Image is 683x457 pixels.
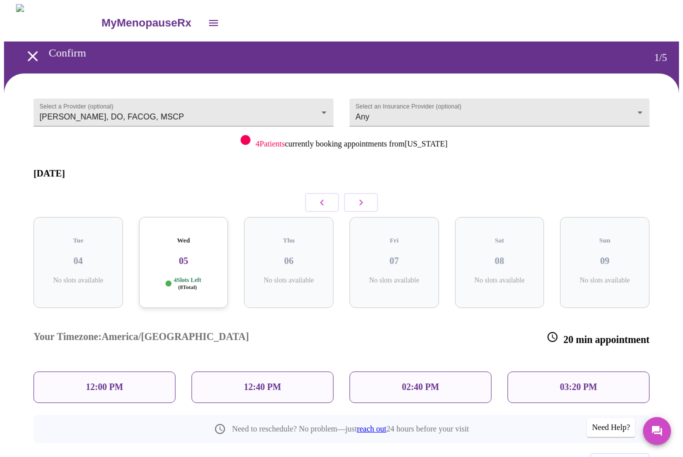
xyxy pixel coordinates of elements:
[463,236,536,244] h5: Sat
[100,5,201,40] a: MyMenopauseRx
[357,236,431,244] h5: Fri
[568,255,641,266] h3: 09
[33,331,249,345] h3: Your Timezone: America/[GEOGRAPHIC_DATA]
[244,382,281,392] p: 12:40 PM
[252,255,325,266] h3: 06
[232,424,469,433] p: Need to reschedule? No problem—just 24 hours before your visit
[357,424,386,433] a: reach out
[654,52,667,63] h3: 1 / 5
[41,276,115,284] p: No slots available
[33,168,649,179] h3: [DATE]
[357,276,431,284] p: No slots available
[568,276,641,284] p: No slots available
[173,276,201,291] p: 4 Slots Left
[101,16,191,29] h3: MyMenopauseRx
[16,4,100,41] img: MyMenopauseRx Logo
[252,276,325,284] p: No slots available
[357,255,431,266] h3: 07
[463,255,536,266] h3: 08
[349,98,649,126] div: Any
[255,139,447,148] p: currently booking appointments from [US_STATE]
[463,276,536,284] p: No slots available
[560,382,597,392] p: 03:20 PM
[568,236,641,244] h5: Sun
[49,46,614,59] h3: Confirm
[18,41,47,71] button: open drawer
[33,98,333,126] div: [PERSON_NAME], DO, FACOG, MSCP
[41,255,115,266] h3: 04
[178,284,197,290] span: ( 8 Total)
[147,255,220,266] h3: 05
[546,331,649,345] h3: 20 min appointment
[147,236,220,244] h5: Wed
[201,11,225,35] button: open drawer
[86,382,123,392] p: 12:00 PM
[587,418,635,437] div: Need Help?
[252,236,325,244] h5: Thu
[41,236,115,244] h5: Tue
[643,417,671,445] button: Messages
[255,139,285,148] span: 4 Patients
[402,382,439,392] p: 02:40 PM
